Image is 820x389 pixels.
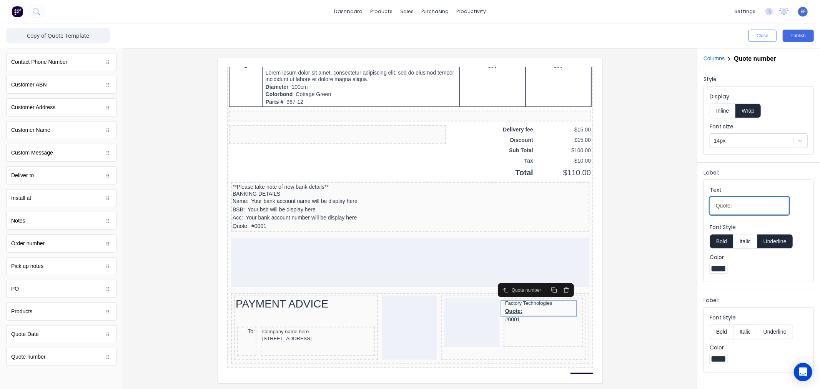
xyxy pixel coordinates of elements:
div: Customer Address [11,103,55,111]
div: Products [11,308,32,316]
button: Bold [710,324,733,339]
div: purchasing [417,6,452,17]
button: Italic [733,324,757,339]
div: BSB:Your bsb will be display here [5,138,361,147]
div: Quote Date [6,325,116,343]
div: settings [730,6,759,17]
button: Underline [757,324,793,339]
div: PO [11,285,19,293]
button: Select parent [272,218,284,228]
button: Close [748,30,777,42]
span: Footer [343,306,366,316]
div: products [366,6,396,17]
div: Label: [704,296,814,307]
div: To:Company name here[STREET_ADDRESS] [8,259,149,291]
div: Factory TechnologiesQuote:#0001 [216,230,358,282]
button: Underline [757,234,793,249]
div: PAYMENT ADVICE [8,230,149,243]
div: Customer Name [6,121,116,139]
div: **Please take note of new bank details**BANKING DETAILSName:Your bank account name will be displa... [2,113,364,299]
div: Factory Technologies [278,232,354,240]
img: Factory [12,6,23,17]
div: Quote Date [11,330,39,338]
input: Text [710,197,789,215]
div: Quote:#0001 [278,240,354,256]
button: Delete [333,218,345,228]
div: Notes [6,212,116,230]
button: Bold [710,234,733,249]
div: Install at [11,194,31,202]
label: Color [710,344,808,351]
div: Customer Address [6,98,116,116]
div: Customer ABN [6,76,116,94]
div: PAYMENT ADVICETo:Company name here[STREET_ADDRESS]Factory TechnologiesQuote:#0001 [5,228,361,295]
div: Pick up notes [11,262,43,270]
div: Quote number [11,353,46,361]
span: EF [800,8,805,15]
label: Font size [710,123,808,130]
div: Quote number [6,348,116,366]
label: Font Style [710,223,808,231]
div: Text [710,186,789,197]
div: Customer ABN [11,81,47,89]
div: Customer Name [11,126,50,134]
div: Contact Phone Number [6,53,116,71]
button: Italic [733,234,757,249]
button: Publish [783,30,814,42]
div: Custom Message [11,149,53,157]
div: BANKING DETAILS [5,123,361,130]
div: Contact Phone Number [11,58,67,66]
div: Custom Message [6,144,116,162]
div: Company name here [35,261,146,268]
button: Duplicate [321,218,333,228]
div: Pick up notes [6,257,116,275]
a: dashboard [330,6,366,17]
div: Deliver to [6,166,116,185]
div: Style: [704,75,814,86]
div: Install at [6,189,116,207]
div: Order number [11,239,45,248]
div: Deliver to [11,171,34,180]
button: Columns [704,55,725,63]
input: Enter template name here [6,28,110,43]
label: Color [710,253,808,261]
h2: Quote number [734,55,776,62]
div: **Please take note of new bank details** [5,116,361,123]
button: Inline [710,103,735,118]
div: Order number [6,234,116,253]
div: Open Intercom Messenger [794,363,812,381]
label: Font Style [710,314,808,321]
div: [STREET_ADDRESS] [35,268,146,275]
div: Quote:#0001 [5,155,361,163]
div: Acc:Your bank account number will be display here [5,146,361,155]
div: To: [12,261,28,268]
div: sales [396,6,417,17]
div: productivity [452,6,490,17]
div: Name:Your bank account name will be display here [5,130,361,138]
label: Display [710,93,808,100]
div: Quote number [284,219,317,226]
button: Wrap [735,103,761,118]
div: PO [6,280,116,298]
div: Label: [704,169,814,180]
div: Notes [11,217,25,225]
div: Products [6,303,116,321]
